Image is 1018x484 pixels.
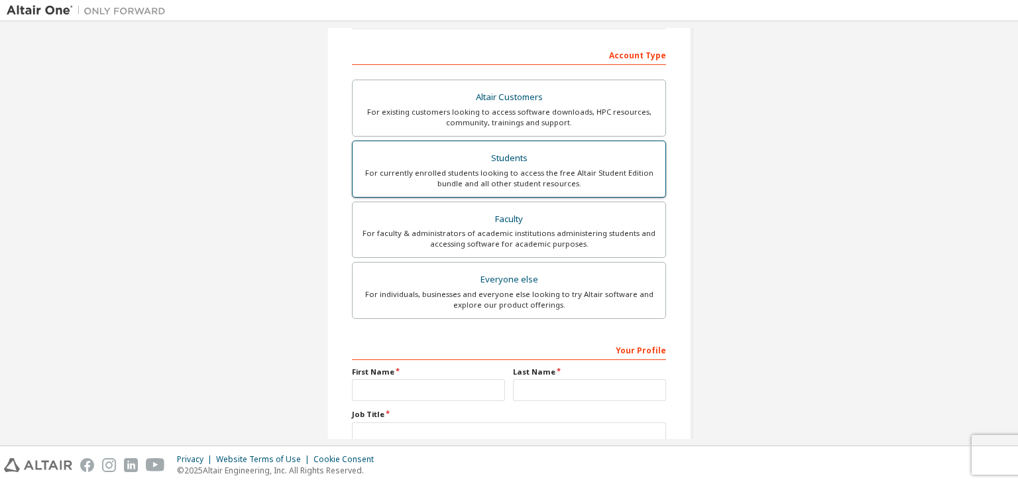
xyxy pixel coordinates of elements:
div: Students [361,149,657,168]
img: facebook.svg [80,458,94,472]
div: For existing customers looking to access software downloads, HPC resources, community, trainings ... [361,107,657,128]
div: Privacy [177,454,216,465]
div: Cookie Consent [313,454,382,465]
img: instagram.svg [102,458,116,472]
img: linkedin.svg [124,458,138,472]
div: Everyone else [361,271,657,289]
img: altair_logo.svg [4,458,72,472]
label: First Name [352,367,505,377]
div: Altair Customers [361,88,657,107]
div: Website Terms of Use [216,454,313,465]
div: Account Type [352,44,666,65]
div: For currently enrolled students looking to access the free Altair Student Edition bundle and all ... [361,168,657,189]
div: Your Profile [352,339,666,360]
img: Altair One [7,4,172,17]
div: Faculty [361,210,657,229]
p: © 2025 Altair Engineering, Inc. All Rights Reserved. [177,465,382,476]
label: Job Title [352,409,666,420]
div: For faculty & administrators of academic institutions administering students and accessing softwa... [361,228,657,249]
img: youtube.svg [146,458,165,472]
label: Last Name [513,367,666,377]
div: For individuals, businesses and everyone else looking to try Altair software and explore our prod... [361,289,657,310]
